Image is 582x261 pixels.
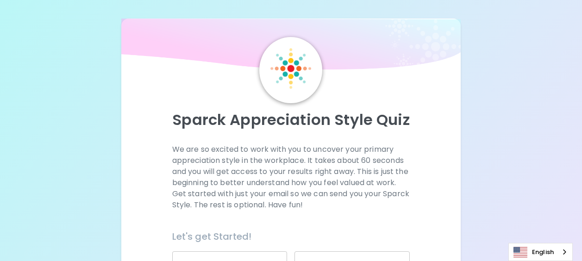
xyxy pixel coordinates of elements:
img: Sparck Logo [270,48,311,89]
p: We are so excited to work with you to uncover your primary appreciation style in the workplace. I... [172,144,410,211]
div: Language [508,243,573,261]
a: English [509,243,572,261]
p: Sparck Appreciation Style Quiz [132,111,450,129]
h6: Let's get Started! [172,229,410,244]
aside: Language selected: English [508,243,573,261]
img: wave [121,19,461,74]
